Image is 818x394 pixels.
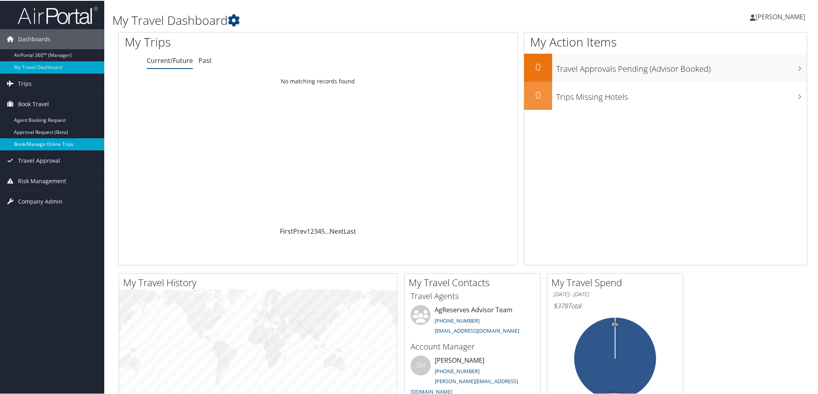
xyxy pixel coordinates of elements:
[551,275,683,289] h2: My Travel Spend
[411,355,431,375] div: SM
[553,301,568,309] span: $378
[18,28,51,48] span: Dashboards
[556,59,807,74] h3: Travel Approvals Pending (Advisor Booked)
[435,367,480,374] a: [PHONE_NUMBER]
[280,226,293,235] a: First
[112,11,579,28] h1: My Travel Dashboard
[314,226,318,235] a: 3
[553,290,677,297] h6: [DATE] - [DATE]
[330,226,344,235] a: Next
[307,226,310,235] a: 1
[524,33,807,50] h1: My Action Items
[524,81,807,109] a: 0Trips Missing Hotels
[119,73,517,88] td: No matching records found
[407,304,538,337] li: AgReserves Advisor Team
[755,12,805,20] span: [PERSON_NAME]
[293,226,307,235] a: Prev
[524,59,552,73] h2: 0
[524,87,552,101] h2: 0
[318,226,321,235] a: 4
[18,5,98,24] img: airportal-logo.png
[553,301,677,309] h6: Total
[344,226,356,235] a: Last
[310,226,314,235] a: 2
[18,191,63,211] span: Company Admin
[750,4,813,28] a: [PERSON_NAME]
[411,290,534,301] h3: Travel Agents
[18,170,66,190] span: Risk Management
[435,316,480,323] a: [PHONE_NUMBER]
[612,321,618,326] tspan: 0%
[411,340,534,352] h3: Account Manager
[18,73,32,93] span: Trips
[435,326,519,333] a: [EMAIL_ADDRESS][DOMAIN_NAME]
[18,150,60,170] span: Travel Approval
[556,87,807,102] h3: Trips Missing Hotels
[125,33,345,50] h1: My Trips
[123,275,397,289] h2: My Travel History
[409,275,540,289] h2: My Travel Contacts
[325,226,330,235] span: …
[321,226,325,235] a: 5
[198,55,212,64] a: Past
[524,53,807,81] a: 0Travel Approvals Pending (Advisor Booked)
[18,93,49,113] span: Book Travel
[147,55,193,64] a: Current/Future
